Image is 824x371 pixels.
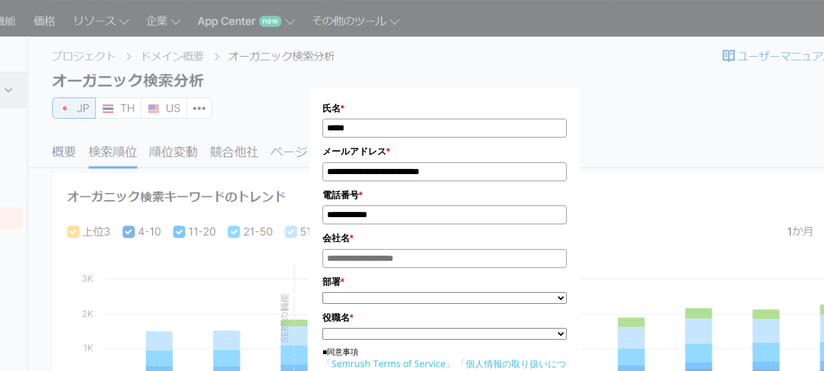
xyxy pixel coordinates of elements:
a: 「Semrush Terms of Service」 [322,357,455,370]
label: メールアドレス [322,144,567,158]
label: 電話番号 [322,188,567,202]
label: 部署 [322,275,567,289]
label: 役職名 [322,310,567,325]
label: 氏名 [322,101,567,115]
label: 会社名 [322,231,567,245]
